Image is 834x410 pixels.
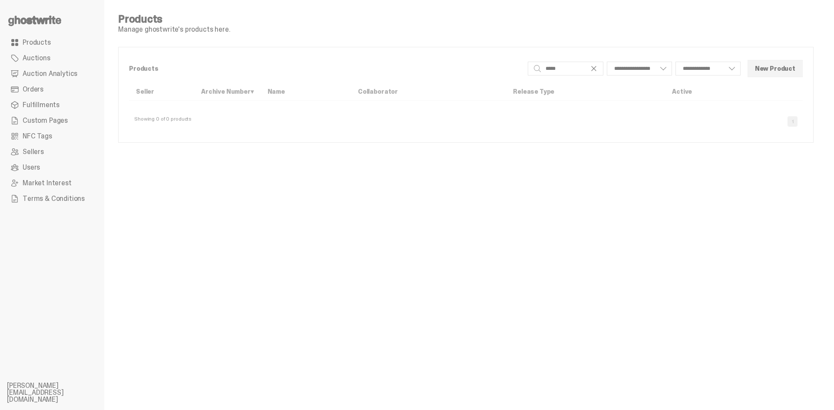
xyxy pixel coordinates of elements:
span: Auction Analytics [23,70,77,77]
span: Custom Pages [23,117,68,124]
li: [PERSON_NAME][EMAIL_ADDRESS][DOMAIN_NAME] [7,382,111,403]
a: Archive Number▾ [201,88,254,95]
span: Sellers [23,148,44,155]
a: Terms & Conditions [7,191,97,207]
a: Fulfillments [7,97,97,113]
span: Auctions [23,55,50,62]
button: New Product [748,60,803,77]
th: Seller [129,83,194,101]
th: Release Type [506,83,665,101]
a: Users [7,160,97,175]
a: Sellers [7,144,97,160]
span: Orders [23,86,43,93]
a: NFC Tags [7,128,97,144]
a: Market Interest [7,175,97,191]
span: Users [23,164,40,171]
a: Custom Pages [7,113,97,128]
a: Auctions [7,50,97,66]
h4: Products [118,14,230,24]
a: Active [672,88,692,95]
th: Name [261,83,351,101]
div: Showing 0 of 0 products [134,116,192,123]
span: NFC Tags [23,133,52,140]
a: Products [7,35,97,50]
span: Terms & Conditions [23,195,85,202]
span: Products [23,39,51,46]
span: ▾ [251,88,254,95]
span: Market Interest [23,180,72,187]
p: Manage ghostwrite's products here. [118,26,230,33]
a: Auction Analytics [7,66,97,82]
th: Collaborator [351,83,506,101]
p: Products [129,66,521,72]
a: Orders [7,82,97,97]
span: Fulfillments [23,102,60,108]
